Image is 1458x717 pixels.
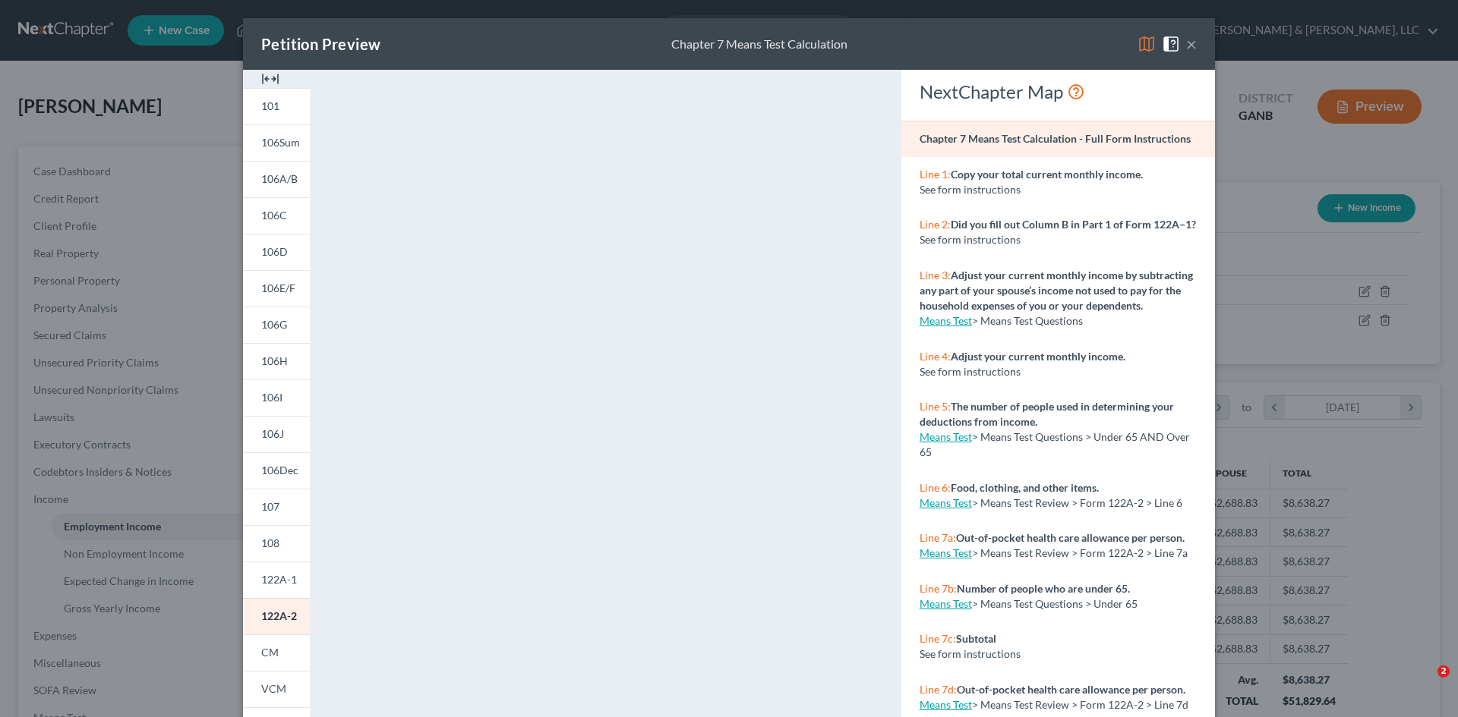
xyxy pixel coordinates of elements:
span: Line 2: [920,218,951,231]
strong: Out-of-pocket health care allowance per person. [957,683,1185,696]
a: 106A/B [243,161,310,197]
span: 106A/B [261,172,298,185]
strong: Food, clothing, and other items. [951,481,1099,494]
img: expand-e0f6d898513216a626fdd78e52531dac95497ffd26381d4c15ee2fc46db09dca.svg [261,70,279,88]
span: 106J [261,427,284,440]
a: Means Test [920,496,972,509]
strong: Number of people who are under 65. [957,582,1130,595]
span: 106G [261,318,287,331]
strong: The number of people used in determining your deductions from income. [920,400,1174,428]
span: Line 7c: [920,632,956,645]
span: Line 7b: [920,582,957,595]
a: Means Test [920,597,972,610]
span: CM [261,646,279,659]
strong: Copy your total current monthly income. [951,168,1143,181]
span: 106E/F [261,281,295,294]
img: help-close-5ba153eb36485ed6c1ea00a893f15db1cb9b99d6cae46e1a8edb6c62d00a1a76.svg [1162,35,1180,53]
a: 106H [243,343,310,379]
span: 106Dec [261,464,298,476]
span: 122A-1 [261,573,297,586]
strong: Chapter 7 Means Test Calculation - Full Form Instructions [920,132,1191,145]
span: See form instructions [920,183,1021,196]
a: Means Test [920,546,972,559]
a: 106Sum [243,124,310,161]
span: Line 6: [920,481,951,494]
a: Means Test [920,314,972,327]
a: 106D [243,234,310,270]
a: 107 [243,489,310,525]
span: Line 7a: [920,531,956,544]
a: Means Test [920,430,972,443]
span: 106C [261,209,287,222]
button: × [1186,35,1197,53]
strong: Subtotal [956,632,996,645]
a: 108 [243,525,310,561]
span: 122A-2 [261,609,297,622]
span: 106I [261,391,282,404]
a: CM [243,634,310,671]
span: > Means Test Questions [972,314,1083,327]
img: map-eea8200ae884c6f1103ae1953ef3d486a96c86aabb227e865a55264e3737af1f.svg [1138,35,1156,53]
span: Line 7d: [920,683,957,696]
span: 101 [261,99,279,112]
span: 106H [261,354,288,367]
span: Line 4: [920,350,951,363]
a: 106C [243,197,310,234]
span: 106Sum [261,136,300,149]
a: 106G [243,307,310,343]
span: 2 [1437,665,1450,678]
span: > Means Test Review > Form 122A-2 > Line 7a [972,546,1188,559]
span: VCM [261,682,286,695]
div: NextChapter Map [920,80,1197,104]
span: > Means Test Questions > Under 65 AND Over 65 [920,430,1190,458]
span: 108 [261,536,279,549]
div: Chapter 7 Means Test Calculation [671,36,847,53]
span: Line 1: [920,168,951,181]
span: See form instructions [920,365,1021,378]
span: 106D [261,245,288,258]
a: 106Dec [243,452,310,489]
span: 107 [261,500,279,513]
a: 106E/F [243,270,310,307]
span: > Means Test Questions > Under 65 [972,597,1138,610]
a: VCM [243,671,310,707]
a: 106I [243,379,310,416]
a: 122A-1 [243,561,310,598]
iframe: Intercom live chat [1406,665,1443,702]
div: Petition Preview [261,33,380,55]
span: Line 3: [920,269,951,281]
strong: Adjust your current monthly income by subtracting any part of your spouse’s income not used to pa... [920,269,1193,312]
strong: Adjust your current monthly income. [951,350,1125,363]
span: Line 5: [920,400,951,413]
strong: Did you fill out Column B in Part 1 of Form 122A–1? [951,218,1196,231]
a: Means Test [920,698,972,711]
span: See form instructions [920,647,1021,660]
span: See form instructions [920,233,1021,246]
a: 122A-2 [243,598,310,634]
a: 106J [243,416,310,452]
span: > Means Test Review > Form 122A-2 > Line 7d [972,698,1188,711]
strong: Out-of-pocket health care allowance per person. [956,531,1185,544]
a: 101 [243,88,310,124]
span: > Means Test Review > Form 122A-2 > Line 6 [972,496,1182,509]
